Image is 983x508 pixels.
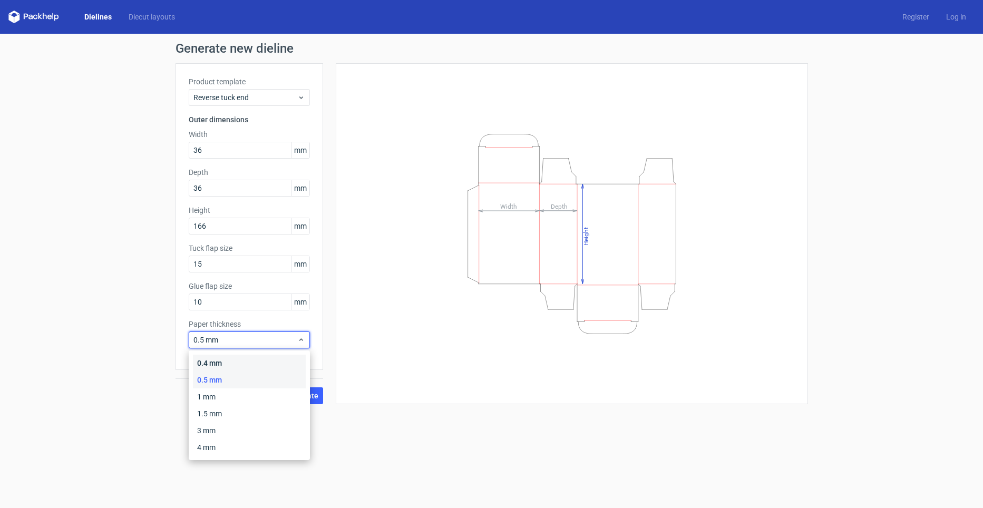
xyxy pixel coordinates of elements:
[193,422,306,439] div: 3 mm
[189,205,310,216] label: Height
[291,294,309,310] span: mm
[193,372,306,388] div: 0.5 mm
[193,405,306,422] div: 1.5 mm
[938,12,975,22] a: Log in
[894,12,938,22] a: Register
[189,319,310,329] label: Paper thickness
[193,388,306,405] div: 1 mm
[76,12,120,22] a: Dielines
[500,202,517,210] tspan: Width
[291,142,309,158] span: mm
[189,129,310,140] label: Width
[189,76,310,87] label: Product template
[189,281,310,291] label: Glue flap size
[291,180,309,196] span: mm
[193,355,306,372] div: 0.4 mm
[193,335,297,345] span: 0.5 mm
[291,218,309,234] span: mm
[176,42,808,55] h1: Generate new dieline
[193,92,297,103] span: Reverse tuck end
[120,12,183,22] a: Diecut layouts
[189,243,310,253] label: Tuck flap size
[189,167,310,178] label: Depth
[550,202,567,210] tspan: Depth
[582,227,589,245] tspan: Height
[189,114,310,125] h3: Outer dimensions
[291,256,309,272] span: mm
[193,439,306,456] div: 4 mm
